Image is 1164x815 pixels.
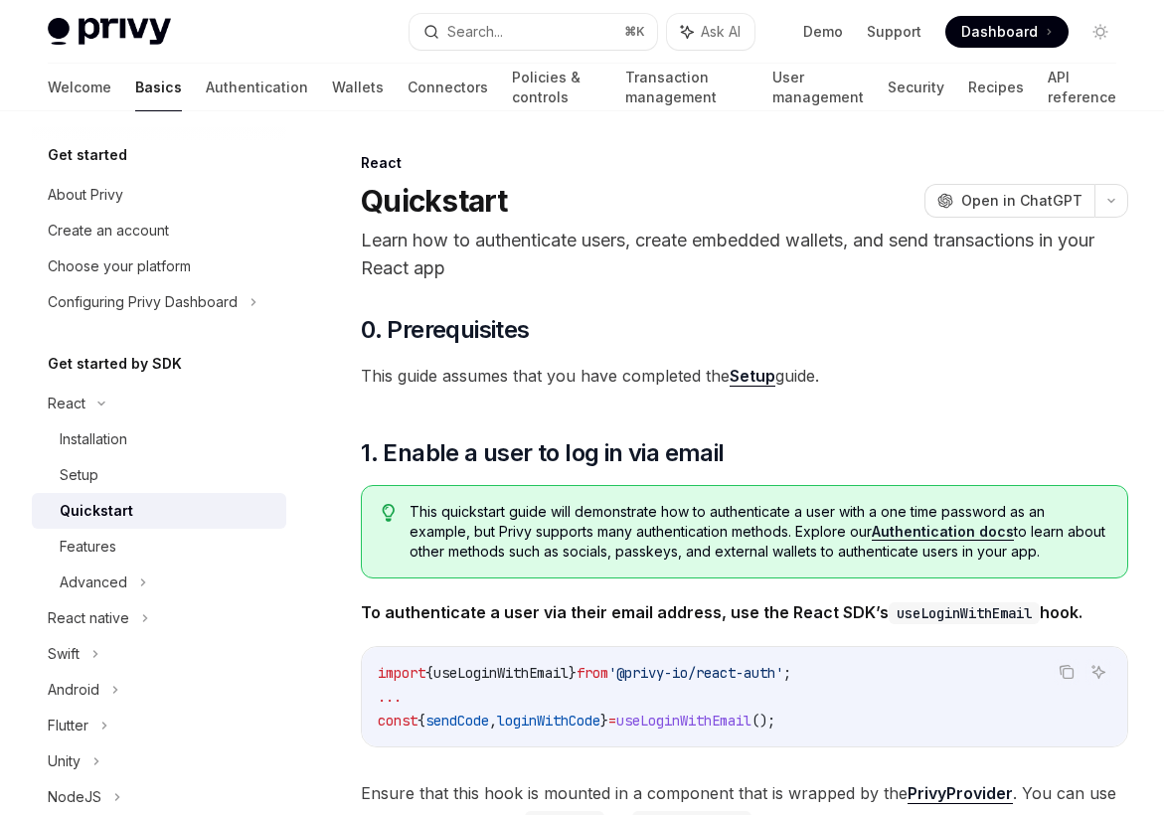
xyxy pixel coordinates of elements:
[361,183,508,219] h1: Quickstart
[48,219,169,243] div: Create an account
[408,64,488,111] a: Connectors
[361,227,1128,282] p: Learn how to authenticate users, create embedded wallets, and send transactions in your React app
[783,664,791,682] span: ;
[32,213,286,248] a: Create an account
[48,254,191,278] div: Choose your platform
[48,785,101,809] div: NodeJS
[361,602,1082,622] strong: To authenticate a user via their email address, use the React SDK’s hook.
[489,712,497,730] span: ,
[497,712,600,730] span: loginWithCode
[410,502,1107,562] span: This quickstart guide will demonstrate how to authenticate a user with a one time password as an ...
[135,64,182,111] a: Basics
[512,64,601,111] a: Policies & controls
[751,712,775,730] span: ();
[378,664,425,682] span: import
[447,20,503,44] div: Search...
[425,712,489,730] span: sendCode
[361,437,724,469] span: 1. Enable a user to log in via email
[625,64,748,111] a: Transaction management
[48,392,85,415] div: React
[701,22,741,42] span: Ask AI
[60,535,116,559] div: Features
[961,191,1082,211] span: Open in ChatGPT
[608,712,616,730] span: =
[577,664,608,682] span: from
[924,184,1094,218] button: Open in ChatGPT
[1085,659,1111,685] button: Ask AI
[361,314,529,346] span: 0. Prerequisites
[569,664,577,682] span: }
[48,64,111,111] a: Welcome
[48,606,129,630] div: React native
[889,602,1040,624] code: useLoginWithEmail
[908,783,1013,804] a: PrivyProvider
[48,18,171,46] img: light logo
[772,64,864,111] a: User management
[32,529,286,565] a: Features
[1084,16,1116,48] button: Toggle dark mode
[332,64,384,111] a: Wallets
[48,678,99,702] div: Android
[32,177,286,213] a: About Privy
[60,463,98,487] div: Setup
[867,22,921,42] a: Support
[803,22,843,42] a: Demo
[48,714,88,737] div: Flutter
[961,22,1038,42] span: Dashboard
[888,64,944,111] a: Security
[667,14,754,50] button: Ask AI
[48,642,80,666] div: Swift
[48,183,123,207] div: About Privy
[378,712,417,730] span: const
[378,688,402,706] span: ...
[433,664,569,682] span: useLoginWithEmail
[60,570,127,594] div: Advanced
[1048,64,1116,111] a: API reference
[1054,659,1080,685] button: Copy the contents from the code block
[48,143,127,167] h5: Get started
[968,64,1024,111] a: Recipes
[616,712,751,730] span: useLoginWithEmail
[206,64,308,111] a: Authentication
[48,749,81,773] div: Unity
[410,14,658,50] button: Search...⌘K
[600,712,608,730] span: }
[624,24,645,40] span: ⌘ K
[382,504,396,522] svg: Tip
[945,16,1069,48] a: Dashboard
[48,352,182,376] h5: Get started by SDK
[608,664,783,682] span: '@privy-io/react-auth'
[60,427,127,451] div: Installation
[361,153,1128,173] div: React
[32,248,286,284] a: Choose your platform
[361,362,1128,390] span: This guide assumes that you have completed the guide.
[425,664,433,682] span: {
[872,523,1014,541] a: Authentication docs
[32,421,286,457] a: Installation
[60,499,133,523] div: Quickstart
[730,366,775,387] a: Setup
[417,712,425,730] span: {
[48,290,238,314] div: Configuring Privy Dashboard
[32,493,286,529] a: Quickstart
[32,457,286,493] a: Setup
